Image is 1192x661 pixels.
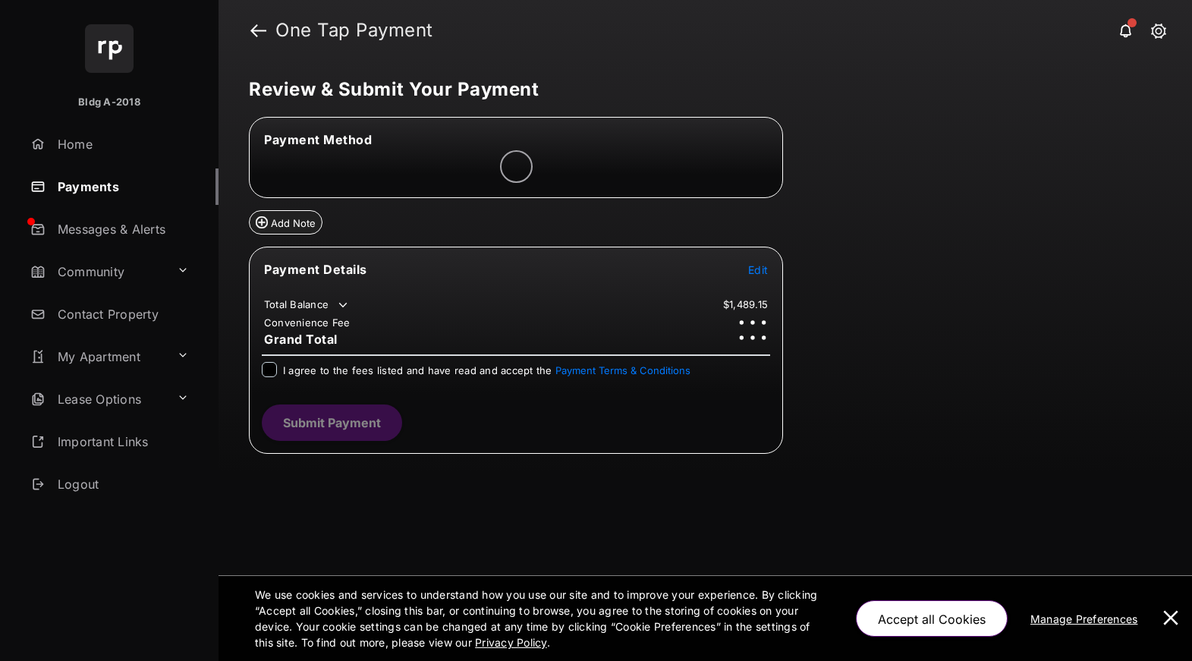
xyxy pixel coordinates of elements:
strong: One Tap Payment [275,21,433,39]
button: I agree to the fees listed and have read and accept the [555,364,690,376]
button: Edit [748,262,768,277]
p: We use cookies and services to understand how you use our site and to improve your experience. By... [255,587,824,650]
a: Messages & Alerts [24,211,219,247]
a: Community [24,253,171,290]
span: Edit [748,263,768,276]
u: Privacy Policy [475,636,546,649]
span: I agree to the fees listed and have read and accept the [283,364,690,376]
button: Add Note [249,210,322,234]
td: Convenience Fee [263,316,351,329]
a: Lease Options [24,381,171,417]
td: $1,489.15 [722,297,769,311]
span: Payment Method [264,132,372,147]
u: Manage Preferences [1030,612,1144,625]
a: My Apartment [24,338,171,375]
a: Home [24,126,219,162]
button: Accept all Cookies [856,600,1008,637]
span: Grand Total [264,332,338,347]
h5: Review & Submit Your Payment [249,80,1150,99]
img: svg+xml;base64,PHN2ZyB4bWxucz0iaHR0cDovL3d3dy53My5vcmcvMjAwMC9zdmciIHdpZHRoPSI2NCIgaGVpZ2h0PSI2NC... [85,24,134,73]
a: Important Links [24,423,195,460]
button: Submit Payment [262,404,402,441]
a: Payments [24,168,219,205]
span: Payment Details [264,262,367,277]
a: Contact Property [24,296,219,332]
td: Total Balance [263,297,351,313]
a: Logout [24,466,219,502]
p: Bldg A-2018 [78,95,140,110]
